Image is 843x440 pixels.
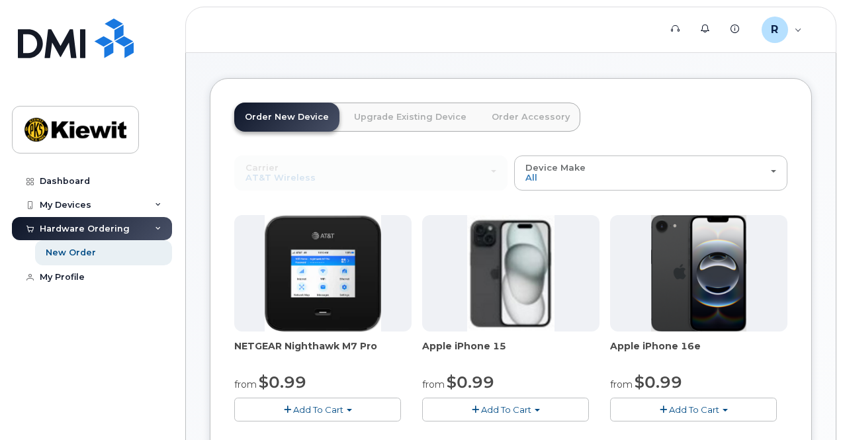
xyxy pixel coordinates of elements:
iframe: Messenger Launcher [785,382,833,430]
img: iphone15.jpg [467,215,555,331]
a: Order New Device [234,103,339,132]
button: Device Make All [514,155,787,190]
span: $0.99 [447,373,494,392]
img: iphone16e.png [651,215,746,331]
small: from [422,378,445,390]
button: Add To Cart [610,398,777,421]
small: from [234,378,257,390]
a: Upgrade Existing Device [343,103,477,132]
div: NETGEAR Nighthawk M7 Pro [234,339,412,366]
div: Apple iPhone 16e [610,339,787,366]
div: Apple iPhone 15 [422,339,599,366]
span: $0.99 [259,373,306,392]
a: Order Accessory [481,103,580,132]
span: Add To Cart [669,404,719,415]
span: $0.99 [635,373,682,392]
span: R [771,22,778,38]
span: Add To Cart [481,404,531,415]
div: Rishabh.Kaushal [752,17,811,43]
img: nighthawk_m7_pro.png [265,215,381,331]
span: Add To Cart [293,404,343,415]
button: Add To Cart [422,398,589,421]
span: All [525,172,537,183]
button: Add To Cart [234,398,401,421]
small: from [610,378,633,390]
span: Device Make [525,162,586,173]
